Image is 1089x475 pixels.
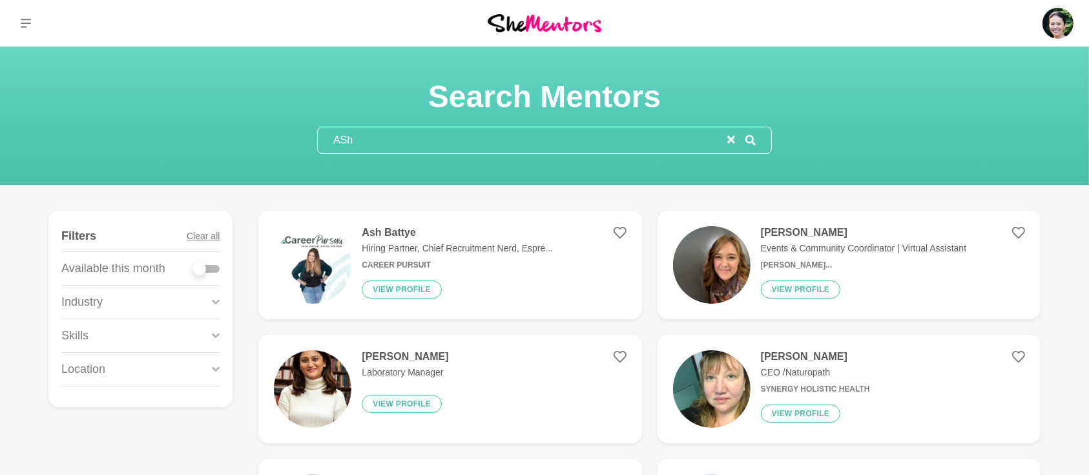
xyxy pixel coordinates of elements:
button: View profile [362,280,442,299]
p: Location [61,361,105,378]
h4: Ash Battye [362,226,553,239]
a: [PERSON_NAME]CEO /NaturopathSynergy Holistic HealthView profile [658,335,1041,443]
button: View profile [761,280,841,299]
button: View profile [761,405,841,423]
p: Hiring Partner, Chief Recruitment Nerd, Espre... [362,242,553,255]
h1: Search Mentors [317,78,772,116]
h4: [PERSON_NAME] [761,226,967,239]
input: Search mentors [318,127,727,153]
a: Ash BattyeHiring Partner, Chief Recruitment Nerd, Espre...Career PursuitView profile [258,211,641,319]
p: Laboratory Manager [362,366,448,379]
button: Clear all [187,221,220,251]
p: Available this month [61,260,165,277]
p: Industry [61,293,103,311]
h4: Filters [61,229,96,244]
p: Events & Community Coordinator | Virtual Assistant [761,242,967,255]
img: Roselynn Unson [1042,8,1073,39]
img: b95f9b8c1440474f8d881448db660a8f13d9f5bd-683x1024.jpg [274,350,351,428]
p: Skills [61,327,88,344]
a: [PERSON_NAME]Laboratory ManagerView profile [258,335,641,443]
h6: Career Pursuit [362,260,553,270]
p: CEO /Naturopath [761,366,870,379]
img: 1fa50aabf0b16ab929661e8ef9e198f42b98c057-1080x1080.png [274,226,351,304]
img: 9b865cc2eef74ab6154a740d4c5435825a7b6e71-2141x2194.jpg [673,350,751,428]
h6: [PERSON_NAME]... [761,260,967,270]
img: She Mentors Logo [488,14,601,32]
h4: [PERSON_NAME] [761,350,870,363]
button: View profile [362,395,442,413]
img: 3bb0308ef97cdeba13f6aab3ad4febf320fa74a5-500x500.png [673,226,751,304]
a: [PERSON_NAME]Events & Community Coordinator | Virtual Assistant[PERSON_NAME]...View profile [658,211,1041,319]
h6: Synergy Holistic Health [761,385,870,394]
h4: [PERSON_NAME] [362,350,448,363]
